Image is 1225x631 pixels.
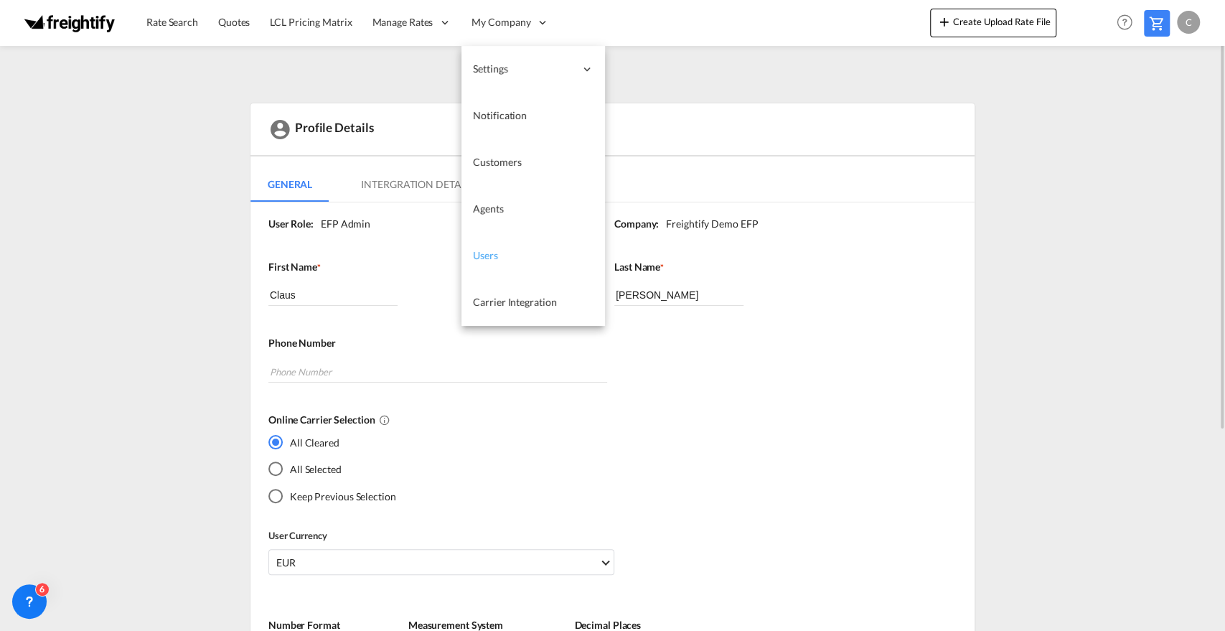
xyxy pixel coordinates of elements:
[473,156,521,168] span: Customers
[372,15,433,29] span: Manage Rates
[268,284,398,306] input: First Name
[268,488,396,503] md-radio-button: Keep Previous Selection
[268,434,396,515] md-radio-group: Yes
[614,284,743,306] input: Last Name
[1177,11,1200,34] div: C
[268,434,396,449] md-radio-button: All Cleared
[270,16,352,28] span: LCL Pricing Matrix
[461,139,605,186] a: Customers
[461,233,605,279] a: Users
[268,260,600,274] label: First Name
[461,279,605,326] a: Carrier Integration
[659,217,758,231] div: Freightify Demo EFP
[461,186,605,233] a: Agents
[1112,10,1144,36] div: Help
[268,462,396,477] md-radio-button: All Selected
[22,6,118,39] img: 174eade0818d11f0a363573f706af363.png
[268,529,614,542] label: User Currency
[268,361,607,383] input: Phone Number
[250,103,975,156] div: Profile Details
[218,16,250,28] span: Quotes
[344,167,491,202] md-tab-item: Intergration Details
[461,46,605,93] div: Settings
[268,413,946,427] label: Online Carrier Selection
[314,217,370,231] div: EFP Admin
[146,16,198,28] span: Rate Search
[473,109,527,121] span: Notification
[473,202,503,215] span: Agents
[250,167,505,202] md-pagination-wrapper: Use the left and right arrow keys to navigate between tabs
[379,414,390,426] md-icon: All Cleared : Deselects all online carriers by default.All Selected : Selects all online carriers...
[473,249,498,261] span: Users
[268,549,614,575] md-select: Select Currency: € EUREuro
[268,217,314,231] label: User Role:
[614,260,946,274] label: Last Name
[268,118,291,141] md-icon: icon-account-circle
[1112,10,1137,34] span: Help
[473,296,556,308] span: Carrier Integration
[268,336,946,350] label: Phone Number
[614,217,659,231] label: Company:
[473,62,575,76] span: Settings
[461,93,605,139] a: Notification
[936,13,953,30] md-icon: icon-plus 400-fg
[930,9,1056,37] button: icon-plus 400-fgCreate Upload Rate File
[250,167,329,202] md-tab-item: General
[276,556,599,570] span: EUR
[471,15,530,29] span: My Company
